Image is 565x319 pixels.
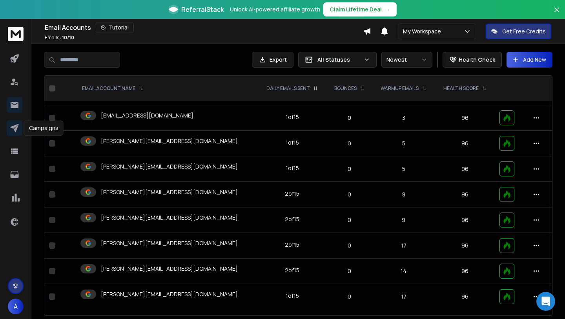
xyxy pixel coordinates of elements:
td: 96 [435,207,495,233]
td: 5 [372,156,435,182]
td: 96 [435,258,495,284]
div: 1 of 15 [286,139,299,147]
div: 2 of 15 [285,215,299,223]
button: Tutorial [96,22,134,33]
p: Unlock AI-powered affiliate growth [230,5,320,13]
div: 2 of 15 [285,190,299,198]
p: 0 [331,242,368,249]
td: 17 [372,233,435,258]
p: All Statuses [317,56,361,64]
button: Add New [507,52,552,68]
td: 5 [372,131,435,156]
td: 3 [372,105,435,131]
p: 0 [331,114,368,122]
button: Health Check [443,52,502,68]
p: 0 [331,191,368,198]
button: Export [252,52,293,68]
td: 8 [372,182,435,207]
td: 96 [435,233,495,258]
button: Get Free Credits [486,24,551,39]
td: 96 [435,156,495,182]
p: 0 [331,216,368,224]
div: 2 of 15 [285,266,299,274]
td: 96 [435,105,495,131]
div: 2 of 15 [285,241,299,249]
div: Open Intercom Messenger [536,292,555,311]
td: 96 [435,131,495,156]
p: BOUNCES [334,85,357,92]
button: Á [8,299,24,314]
p: [PERSON_NAME][EMAIL_ADDRESS][DOMAIN_NAME] [101,137,238,145]
p: [PERSON_NAME][EMAIL_ADDRESS][DOMAIN_NAME] [101,214,238,222]
button: Claim Lifetime Deal→ [323,2,397,16]
p: [PERSON_NAME][EMAIL_ADDRESS][DOMAIN_NAME] [101,163,238,170]
p: Emails : [45,35,74,41]
p: 0 [331,139,368,147]
p: 0 [331,165,368,173]
span: → [385,5,390,13]
div: EMAIL ACCOUNT NAME [82,85,143,92]
td: 9 [372,207,435,233]
p: [EMAIL_ADDRESS][DOMAIN_NAME] [101,112,193,119]
td: 96 [435,182,495,207]
p: WARMUP EMAILS [381,85,419,92]
p: Health Check [459,56,495,64]
div: 1 of 15 [286,113,299,121]
div: 1 of 15 [286,292,299,300]
p: My Workspace [403,27,444,35]
span: 10 / 10 [62,34,74,41]
div: Campaigns [24,121,64,136]
div: 1 of 15 [286,164,299,172]
span: ReferralStack [181,5,224,14]
button: Close banner [552,5,562,24]
p: Get Free Credits [502,27,546,35]
div: Email Accounts [45,22,363,33]
td: 14 [372,258,435,284]
td: 17 [372,284,435,310]
p: 0 [331,267,368,275]
p: [PERSON_NAME][EMAIL_ADDRESS][DOMAIN_NAME] [101,239,238,247]
p: [PERSON_NAME][EMAIL_ADDRESS][DOMAIN_NAME] [101,265,238,273]
p: DAILY EMAILS SENT [266,85,310,92]
td: 96 [435,284,495,310]
p: HEALTH SCORE [443,85,479,92]
p: 0 [331,293,368,301]
p: [PERSON_NAME][EMAIL_ADDRESS][DOMAIN_NAME] [101,188,238,196]
p: [PERSON_NAME][EMAIL_ADDRESS][DOMAIN_NAME] [101,290,238,298]
button: Newest [381,52,432,68]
